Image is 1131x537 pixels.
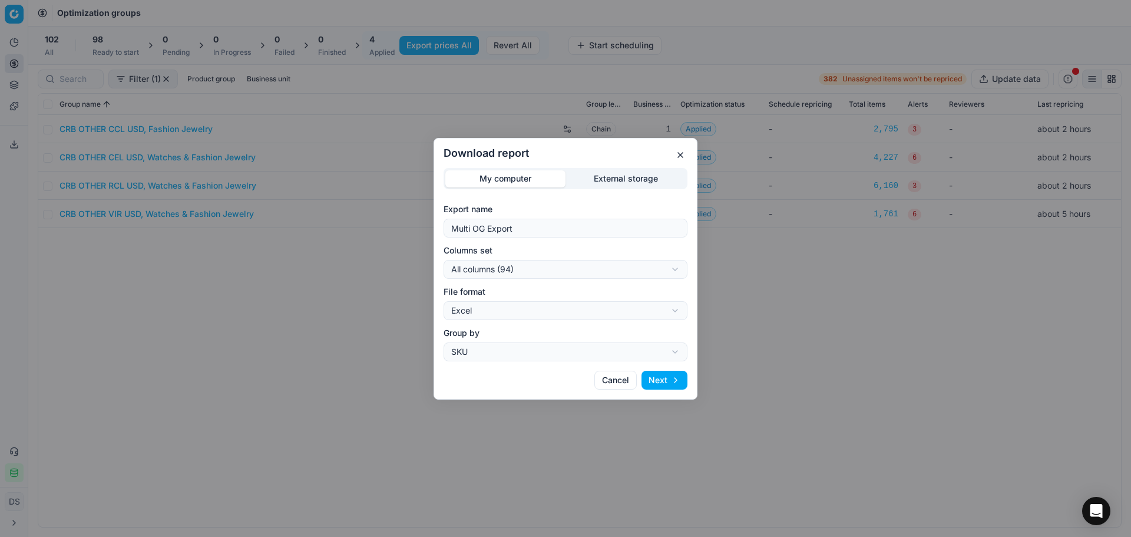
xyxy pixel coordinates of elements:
[445,170,565,187] button: My computer
[444,327,687,339] label: Group by
[444,245,687,256] label: Columns set
[594,371,637,390] button: Cancel
[444,203,687,215] label: Export name
[565,170,686,187] button: External storage
[444,148,687,159] h2: Download report
[641,371,687,390] button: Next
[444,286,687,298] label: File format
